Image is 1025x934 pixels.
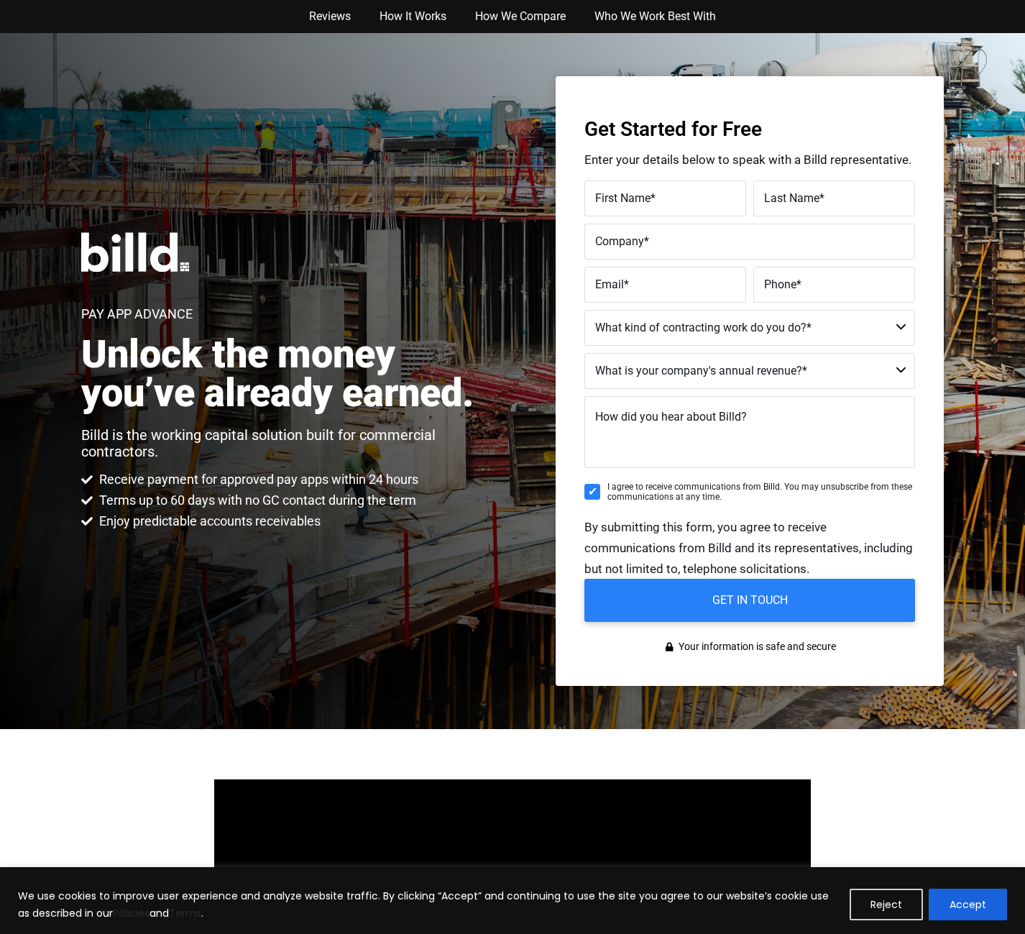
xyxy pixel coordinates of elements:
[81,335,489,413] h2: Unlock the money you’ve already earned.
[584,520,913,576] span: By submitting this form, you agree to receive communications from Billd and its representatives, ...
[96,492,416,509] span: Terms up to 60 days with no GC contact during the term
[764,191,819,205] span: Last Name
[96,471,418,488] span: Receive payment for approved pay apps within 24 hours
[584,119,915,139] h3: Get Started for Free
[81,427,489,460] p: Billd is the working capital solution built for commercial contractors.
[595,191,651,205] span: First Name
[81,308,193,321] h1: Pay App Advance
[764,278,796,291] span: Phone
[595,278,624,291] span: Email
[18,887,839,922] p: We use cookies to improve user experience and analyze website traffic. By clicking “Accept” and c...
[850,889,923,920] button: Reject
[584,579,915,622] input: GET IN TOUCH
[595,410,747,423] span: How did you hear about Billd?
[96,513,321,530] span: Enjoy predictable accounts receivables
[584,484,600,500] input: I agree to receive communications from Billd. You may unsubscribe from these communications at an...
[675,636,836,657] span: Your information is safe and secure
[595,234,644,248] span: Company
[169,906,201,920] a: Terms
[113,906,150,920] a: Policies
[584,154,915,166] p: Enter your details below to speak with a Billd representative.
[607,482,915,503] span: I agree to receive communications from Billd. You may unsubscribe from these communications at an...
[929,889,1007,920] button: Accept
